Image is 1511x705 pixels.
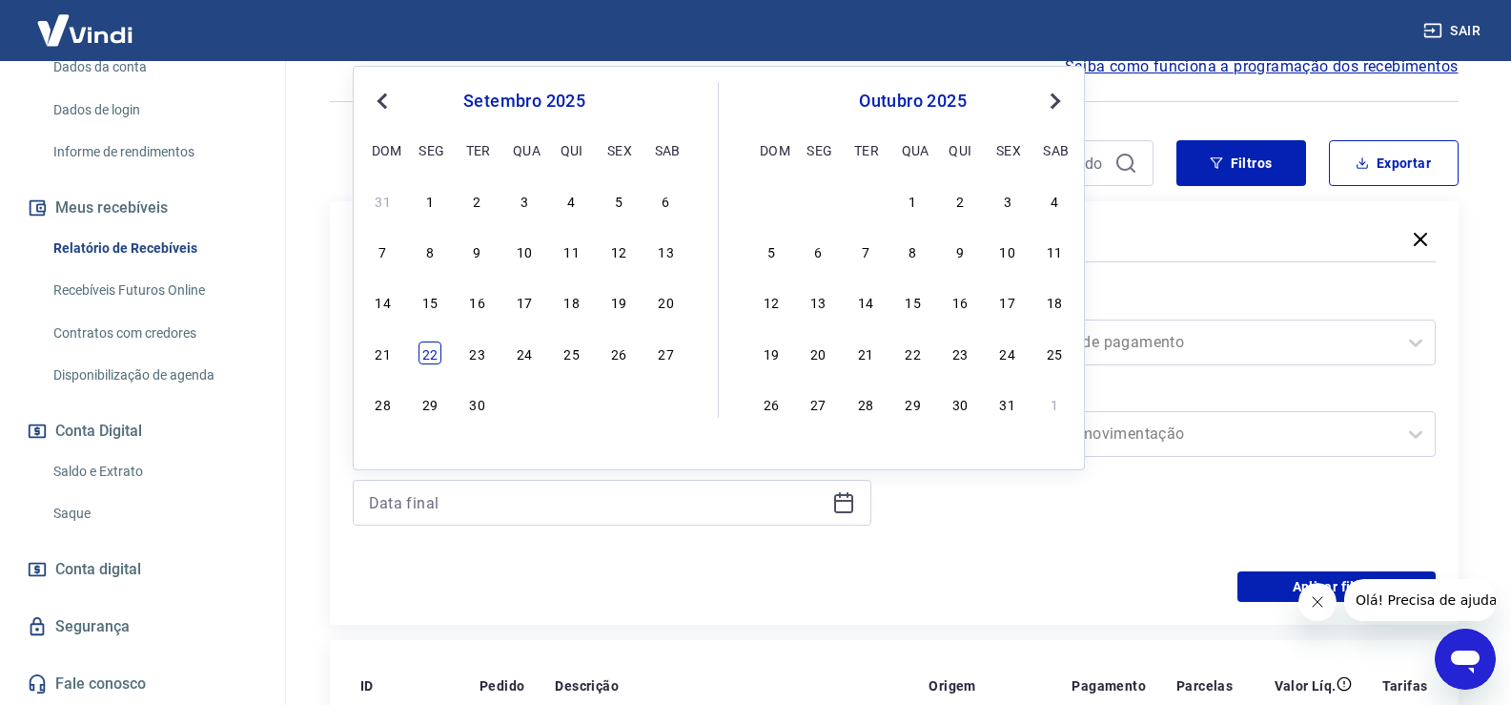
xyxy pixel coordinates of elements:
[372,290,395,313] div: Choose domingo, 14 de setembro de 2025
[369,186,680,417] div: month 2025-09
[921,293,1432,316] label: Forma de Pagamento
[480,676,524,695] p: Pedido
[1043,342,1066,364] div: Choose sábado, 25 de outubro de 2025
[902,138,925,161] div: qua
[655,189,678,212] div: Choose sábado, 6 de setembro de 2025
[46,91,262,130] a: Dados de login
[360,676,374,695] p: ID
[513,239,536,262] div: Choose quarta-feira, 10 de setembro de 2025
[949,392,971,415] div: Choose quinta-feira, 30 de outubro de 2025
[655,239,678,262] div: Choose sábado, 13 de setembro de 2025
[1043,239,1066,262] div: Choose sábado, 11 de outubro de 2025
[607,342,630,364] div: Choose sexta-feira, 26 de setembro de 2025
[760,290,783,313] div: Choose domingo, 12 de outubro de 2025
[996,342,1019,364] div: Choose sexta-feira, 24 de outubro de 2025
[372,138,395,161] div: dom
[419,342,441,364] div: Choose segunda-feira, 22 de setembro de 2025
[55,556,141,583] span: Conta digital
[760,239,783,262] div: Choose domingo, 5 de outubro de 2025
[419,290,441,313] div: Choose segunda-feira, 15 de setembro de 2025
[854,239,877,262] div: Choose terça-feira, 7 de outubro de 2025
[1176,676,1233,695] p: Parcelas
[807,290,829,313] div: Choose segunda-feira, 13 de outubro de 2025
[1329,140,1459,186] button: Exportar
[46,452,262,491] a: Saldo e Extrato
[655,138,678,161] div: sab
[902,189,925,212] div: Choose quarta-feira, 1 de outubro de 2025
[996,290,1019,313] div: Choose sexta-feira, 17 de outubro de 2025
[1344,579,1496,621] iframe: Mensagem da empresa
[513,392,536,415] div: Choose quarta-feira, 1 de outubro de 2025
[371,90,394,113] button: Previous Month
[23,410,262,452] button: Conta Digital
[1043,189,1066,212] div: Choose sábado, 4 de outubro de 2025
[949,342,971,364] div: Choose quinta-feira, 23 de outubro de 2025
[996,392,1019,415] div: Choose sexta-feira, 31 de outubro de 2025
[46,314,262,353] a: Contratos com credores
[949,138,971,161] div: qui
[372,342,395,364] div: Choose domingo, 21 de setembro de 2025
[996,189,1019,212] div: Choose sexta-feira, 3 de outubro de 2025
[513,138,536,161] div: qua
[561,342,583,364] div: Choose quinta-feira, 25 de setembro de 2025
[372,392,395,415] div: Choose domingo, 28 de setembro de 2025
[419,239,441,262] div: Choose segunda-feira, 8 de setembro de 2025
[760,138,783,161] div: dom
[419,392,441,415] div: Choose segunda-feira, 29 de setembro de 2025
[854,290,877,313] div: Choose terça-feira, 14 de outubro de 2025
[607,392,630,415] div: Choose sexta-feira, 3 de outubro de 2025
[561,138,583,161] div: qui
[513,290,536,313] div: Choose quarta-feira, 17 de setembro de 2025
[607,138,630,161] div: sex
[466,342,489,364] div: Choose terça-feira, 23 de setembro de 2025
[949,189,971,212] div: Choose quinta-feira, 2 de outubro de 2025
[1043,138,1066,161] div: sab
[466,392,489,415] div: Choose terça-feira, 30 de setembro de 2025
[372,239,395,262] div: Choose domingo, 7 de setembro de 2025
[854,342,877,364] div: Choose terça-feira, 21 de outubro de 2025
[46,356,262,395] a: Disponibilização de agenda
[1044,90,1067,113] button: Next Month
[46,494,262,533] a: Saque
[513,189,536,212] div: Choose quarta-feira, 3 de setembro de 2025
[996,138,1019,161] div: sex
[1419,13,1488,49] button: Sair
[23,606,262,648] a: Segurança
[419,189,441,212] div: Choose segunda-feira, 1 de setembro de 2025
[1298,583,1337,621] iframe: Fechar mensagem
[854,392,877,415] div: Choose terça-feira, 28 de outubro de 2025
[655,342,678,364] div: Choose sábado, 27 de setembro de 2025
[921,384,1432,407] label: Tipo de Movimentação
[11,13,160,29] span: Olá! Precisa de ajuda?
[949,239,971,262] div: Choose quinta-feira, 9 de outubro de 2025
[902,392,925,415] div: Choose quarta-feira, 29 de outubro de 2025
[1043,392,1066,415] div: Choose sábado, 1 de novembro de 2025
[466,189,489,212] div: Choose terça-feira, 2 de setembro de 2025
[902,239,925,262] div: Choose quarta-feira, 8 de outubro de 2025
[1065,55,1459,78] a: Saiba como funciona a programação dos recebimentos
[1435,629,1496,690] iframe: Botão para abrir a janela de mensagens
[46,133,262,172] a: Informe de rendimentos
[757,90,1069,113] div: outubro 2025
[902,342,925,364] div: Choose quarta-feira, 22 de outubro de 2025
[1043,290,1066,313] div: Choose sábado, 18 de outubro de 2025
[1275,676,1337,695] p: Valor Líq.
[949,290,971,313] div: Choose quinta-feira, 16 de outubro de 2025
[607,189,630,212] div: Choose sexta-feira, 5 de setembro de 2025
[807,239,829,262] div: Choose segunda-feira, 6 de outubro de 2025
[466,239,489,262] div: Choose terça-feira, 9 de setembro de 2025
[854,189,877,212] div: Choose terça-feira, 30 de setembro de 2025
[46,48,262,87] a: Dados da conta
[760,189,783,212] div: Choose domingo, 28 de setembro de 2025
[419,138,441,161] div: seg
[46,271,262,310] a: Recebíveis Futuros Online
[555,676,619,695] p: Descrição
[996,239,1019,262] div: Choose sexta-feira, 10 de outubro de 2025
[372,189,395,212] div: Choose domingo, 31 de agosto de 2025
[854,138,877,161] div: ter
[807,342,829,364] div: Choose segunda-feira, 20 de outubro de 2025
[466,290,489,313] div: Choose terça-feira, 16 de setembro de 2025
[466,138,489,161] div: ter
[902,290,925,313] div: Choose quarta-feira, 15 de outubro de 2025
[513,342,536,364] div: Choose quarta-feira, 24 de setembro de 2025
